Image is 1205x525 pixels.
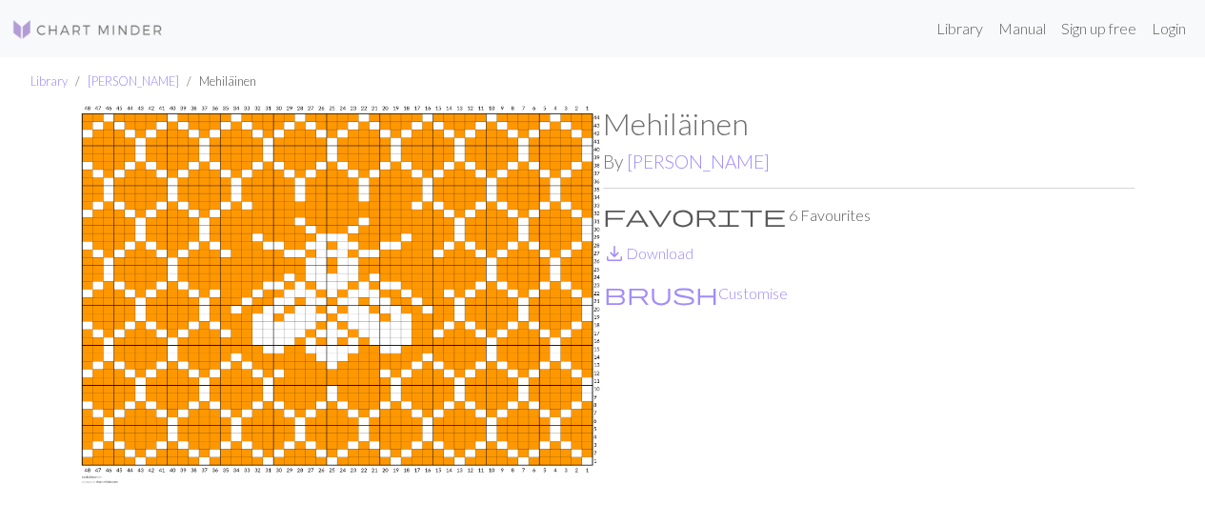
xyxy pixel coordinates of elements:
[88,73,179,89] a: [PERSON_NAME]
[603,281,789,306] button: CustomiseCustomise
[603,204,786,227] i: Favourite
[991,10,1054,48] a: Manual
[603,204,1135,227] p: 6 Favourites
[627,151,770,172] a: [PERSON_NAME]
[179,72,256,91] li: Mehiläinen
[1144,10,1194,48] a: Login
[30,73,68,89] a: Library
[603,242,626,265] i: Download
[1054,10,1144,48] a: Sign up free
[603,151,1135,172] h2: By
[604,280,718,307] span: brush
[11,18,164,41] img: Logo
[603,106,1135,142] h1: Mehiläinen
[929,10,991,48] a: Library
[603,240,626,267] span: save_alt
[604,282,718,305] i: Customise
[603,202,786,229] span: favorite
[603,244,693,262] a: DownloadDownload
